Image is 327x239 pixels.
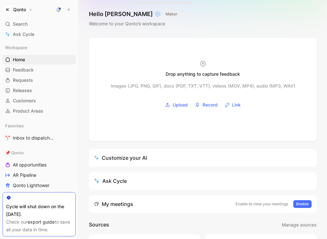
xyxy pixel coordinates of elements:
p: Enable to view your meetings [236,201,288,207]
a: Releases [3,86,76,95]
a: Home [3,55,76,64]
div: Images (JPG, PNG, GIF), docs (PDF, TXT, VTT), videos (MOV, MP4), audio (MP3, WAV) [111,82,295,90]
div: Drop anything to capture feedback [166,70,240,78]
button: Enable [293,200,312,208]
button: MAKER [164,11,179,17]
span: Releases [13,87,32,94]
button: Upload [163,100,190,110]
span: Product Areas [13,108,43,114]
span: Qonto Lighttower [13,182,49,189]
span: Inbox to dispatch [13,135,61,141]
div: 📌 Qonto [3,148,76,158]
a: Customers [3,96,76,106]
a: AR Pipeline [3,170,76,180]
span: Search [13,20,28,28]
a: Product Areas [3,106,76,116]
button: Record [193,100,220,110]
span: Enable [296,201,309,207]
div: Customize your AI [94,154,147,162]
div: Ask Cycle [94,177,127,185]
div: Check our to save all your data in time. [6,218,72,234]
a: export guide [28,219,55,225]
span: Ask Cycle [13,30,34,38]
a: ai generated requests [3,191,76,201]
span: 🛠️ Tools [52,136,68,141]
h2: Sources [89,221,109,229]
a: Inbox to dispatch🛠️ Tools [3,133,76,143]
span: Workspace [5,44,27,51]
div: Favorites [3,121,76,131]
div: Cycle will shut down on the [DATE]. [6,203,72,218]
button: Ask Cycle [89,172,317,190]
span: Upload [173,101,188,109]
div: Search [3,19,76,29]
span: Home [13,56,25,63]
a: Requests [3,75,76,85]
button: Manage sources [281,221,317,229]
span: 📌 Qonto [5,149,24,156]
a: All opportunities [3,160,76,170]
img: Qonto [4,6,11,13]
span: Customers [13,98,36,104]
span: Requests [13,77,33,83]
button: Link [222,100,243,110]
div: Welcome to your Qonto’s workspace [89,20,179,28]
span: AR Pipeline [13,172,36,178]
span: Record [202,101,218,109]
span: Favorites [5,123,24,129]
div: Workspace [3,43,76,52]
div: 📌 QontoAll opportunitiesAR PipelineQonto Lighttowerai generated requests [3,148,76,201]
span: Feedback [13,67,34,73]
span: Link [232,101,241,109]
a: Ask Cycle [3,30,76,39]
a: Qonto Lighttower [3,181,76,190]
a: Feedback [3,65,76,75]
h1: Qonto [13,7,26,13]
button: QontoQonto [3,5,34,14]
a: Customize your AI [89,149,317,167]
div: My meetings [94,200,133,208]
span: All opportunities [13,162,47,168]
h1: Hello [PERSON_NAME] ❄️ [89,10,179,18]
